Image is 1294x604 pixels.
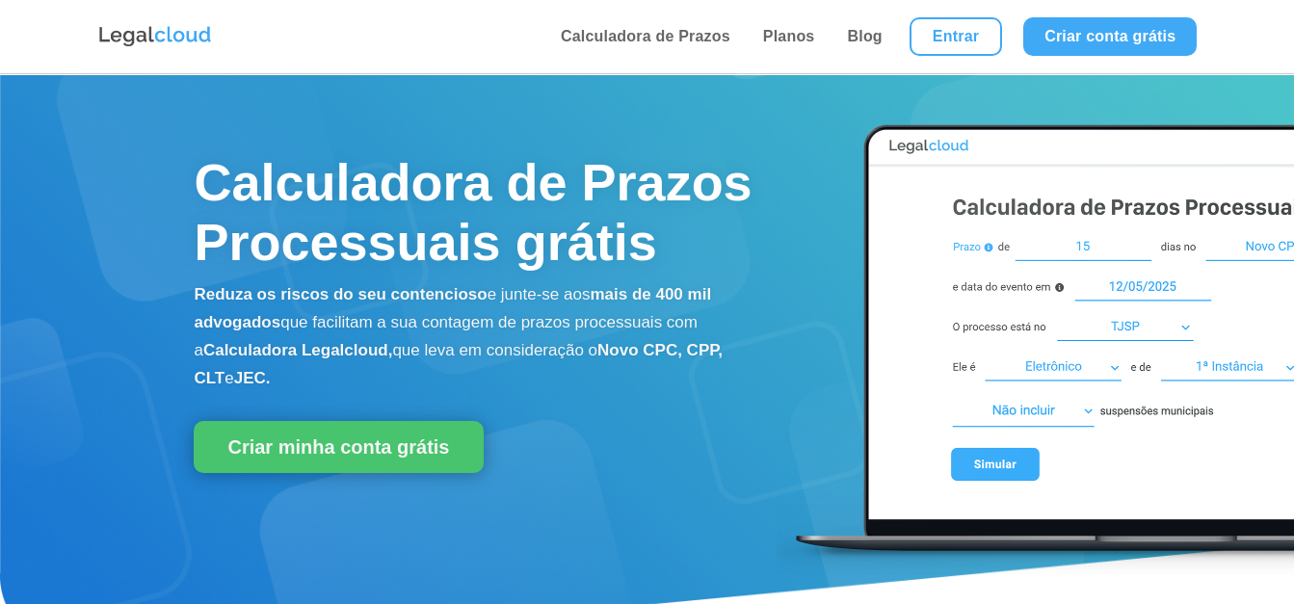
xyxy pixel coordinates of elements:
[194,285,711,331] b: mais de 400 mil advogados
[194,285,487,303] b: Reduza os riscos do seu contencioso
[910,17,1002,56] a: Entrar
[97,24,213,49] img: Logo da Legalcloud
[234,369,271,387] b: JEC.
[194,341,723,387] b: Novo CPC, CPP, CLT
[194,153,752,271] span: Calculadora de Prazos Processuais grátis
[1023,17,1197,56] a: Criar conta grátis
[194,281,776,392] p: e junte-se aos que facilitam a sua contagem de prazos processuais com a que leva em consideração o e
[194,421,483,473] a: Criar minha conta grátis
[203,341,393,359] b: Calculadora Legalcloud,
